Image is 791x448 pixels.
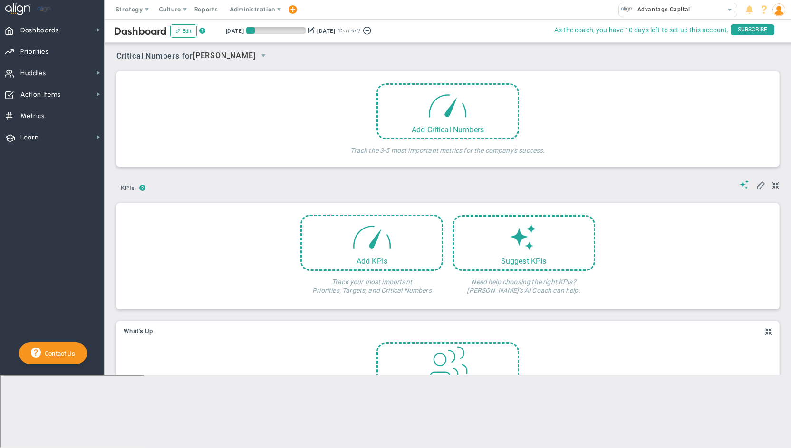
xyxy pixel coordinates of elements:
div: [DATE] [226,27,244,35]
span: Dashboards [20,20,59,40]
span: Dashboard [114,25,167,38]
button: KPIs [116,180,139,197]
span: (Current) [337,27,360,35]
span: Advantage Capital [633,3,690,16]
div: [DATE] [317,27,335,35]
span: Critical Numbers for [116,48,274,65]
span: Huddles [20,63,46,83]
span: Contact Us [41,350,75,357]
span: Learn [20,128,39,148]
span: SUBSCRIBE [731,24,774,35]
span: What's Up [124,328,153,335]
span: select [723,3,737,17]
div: Period Progress: 14% Day 13 of 90 with 77 remaining. [246,27,306,34]
div: Add Critical Numbers [378,125,518,134]
span: Administration [230,6,275,13]
h4: Need help choosing the right KPIs? [PERSON_NAME]'s AI Coach can help. [453,271,595,295]
span: Priorities [20,42,49,62]
span: Metrics [20,106,45,126]
h4: Track the 3-5 most important metrics for the company's success. [350,139,545,155]
span: KPIs [116,180,139,196]
button: What's Up [124,328,153,336]
span: [PERSON_NAME] [193,50,255,62]
button: Edit [170,24,197,38]
span: Strategy [116,6,143,13]
span: Edit My KPIs [756,180,765,189]
span: Culture [159,6,181,13]
div: Suggest KPIs [454,257,594,266]
img: 33433.Company.photo [621,3,633,15]
span: Action Items [20,85,61,105]
span: select [255,48,271,64]
div: Add KPIs [302,257,442,266]
span: Suggestions (AI Feature) [740,180,749,189]
img: 208476.Person.photo [772,3,785,16]
h4: Track your most important Priorities, Targets, and Critical Numbers [300,271,443,295]
span: As the coach, you have 10 days left to set up this account. [554,24,729,36]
